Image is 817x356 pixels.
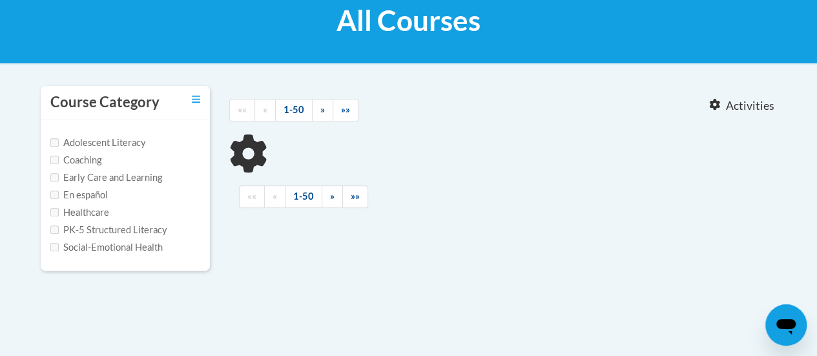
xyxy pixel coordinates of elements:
span: «« [238,104,247,115]
a: 1-50 [285,185,322,208]
label: PK-5 Structured Literacy [50,223,167,237]
a: Toggle collapse [192,92,200,107]
input: Checkbox for Options [50,208,59,216]
span: »» [351,191,360,202]
label: Adolescent Literacy [50,136,146,150]
a: Begining [229,99,255,121]
a: Next [322,185,343,208]
a: End [333,99,358,121]
input: Checkbox for Options [50,173,59,182]
span: Activities [726,99,774,113]
label: En español [50,188,108,202]
span: « [263,104,267,115]
a: Next [312,99,333,121]
a: Previous [254,99,276,121]
span: All Courses [336,3,481,37]
a: 1-50 [275,99,313,121]
label: Early Care and Learning [50,171,162,185]
a: End [342,185,368,208]
label: Healthcare [50,205,109,220]
input: Checkbox for Options [50,138,59,147]
input: Checkbox for Options [50,243,59,251]
span: » [320,104,325,115]
label: Social-Emotional Health [50,240,163,255]
input: Checkbox for Options [50,225,59,234]
span: «« [247,191,256,202]
span: « [273,191,277,202]
h3: Course Category [50,92,160,112]
a: Begining [239,185,265,208]
input: Checkbox for Options [50,156,59,164]
a: Previous [264,185,285,208]
input: Checkbox for Options [50,191,59,199]
iframe: Button to launch messaging window [765,304,807,346]
span: »» [341,104,350,115]
label: Coaching [50,153,101,167]
span: » [330,191,335,202]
